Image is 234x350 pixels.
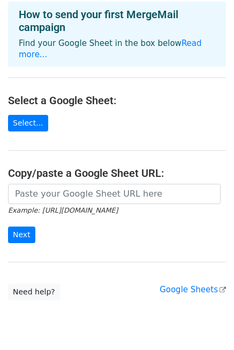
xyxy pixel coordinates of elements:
[19,38,202,59] a: Read more...
[19,8,215,34] h4: How to send your first MergeMail campaign
[8,227,35,243] input: Next
[8,206,118,214] small: Example: [URL][DOMAIN_NAME]
[8,167,226,180] h4: Copy/paste a Google Sheet URL:
[8,284,60,300] a: Need help?
[8,94,226,107] h4: Select a Google Sheet:
[160,285,226,294] a: Google Sheets
[8,115,48,131] a: Select...
[19,38,215,60] p: Find your Google Sheet in the box below
[8,184,221,204] input: Paste your Google Sheet URL here
[180,299,234,350] iframe: Chat Widget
